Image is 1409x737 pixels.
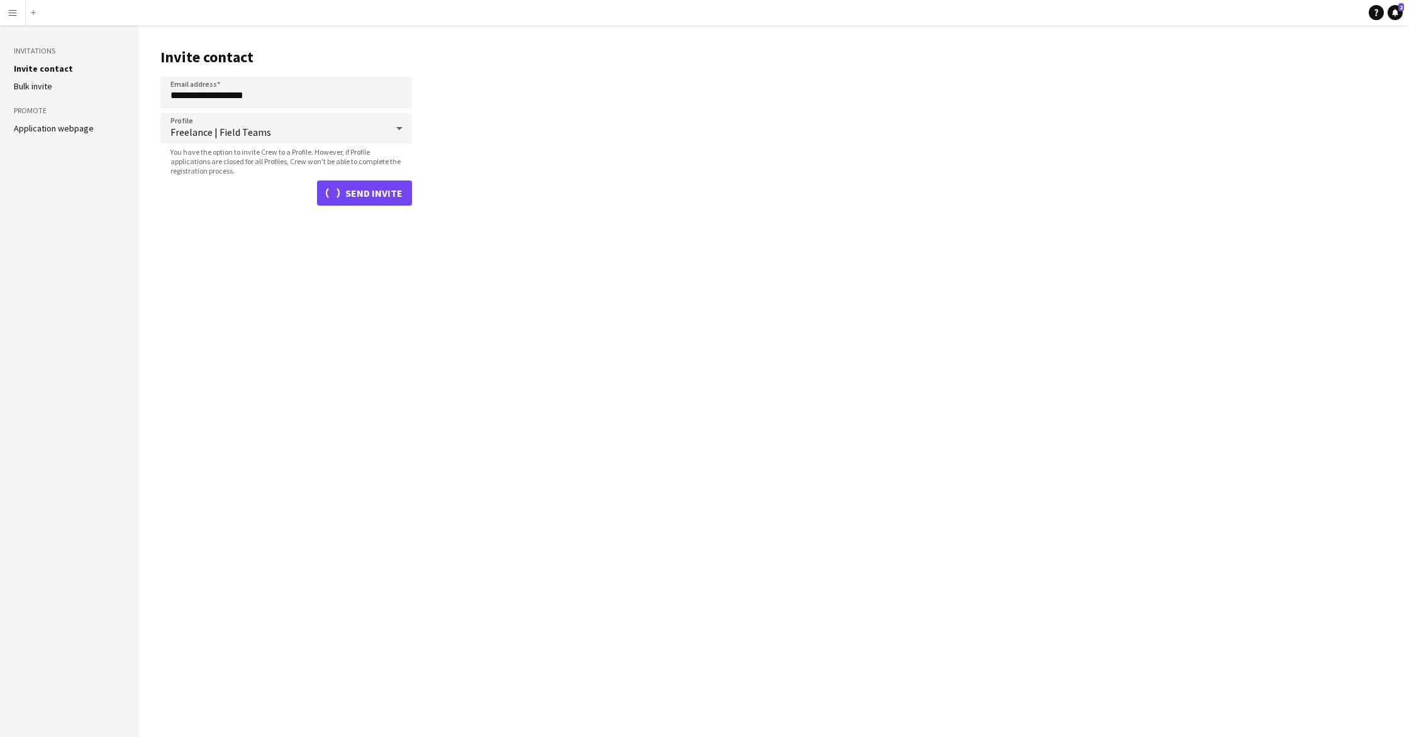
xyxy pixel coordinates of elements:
[160,147,412,175] span: You have the option to invite Crew to a Profile. However, if Profile applications are closed for ...
[14,123,94,134] a: Application webpage
[14,105,125,116] h3: Promote
[317,180,412,206] button: Send invite
[1388,5,1403,20] a: 2
[170,126,387,138] span: Freelance | Field Teams
[14,45,125,57] h3: Invitations
[14,63,73,74] a: Invite contact
[14,80,52,92] a: Bulk invite
[160,48,412,67] h1: Invite contact
[1398,3,1404,11] span: 2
